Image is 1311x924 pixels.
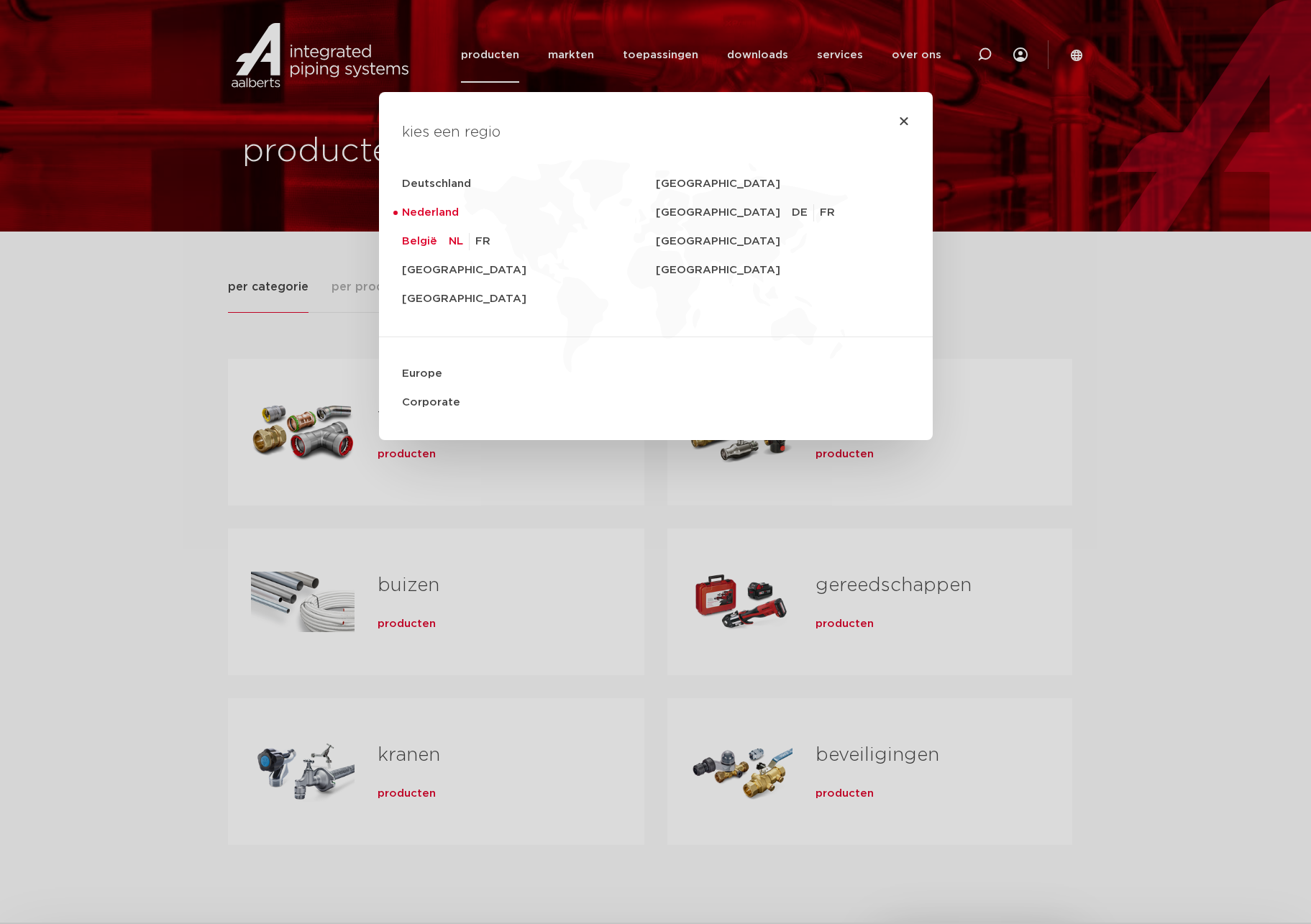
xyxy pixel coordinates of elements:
[402,360,910,388] a: Europe
[656,256,910,285] a: [GEOGRAPHIC_DATA]
[475,233,490,250] a: FR
[402,198,656,227] a: Nederland
[402,170,656,198] a: Deutschland
[402,388,910,417] a: Corporate
[792,198,846,227] ul: [GEOGRAPHIC_DATA]
[656,198,792,227] a: [GEOGRAPHIC_DATA]
[449,233,470,250] a: NL
[402,170,910,417] nav: Menu
[656,227,910,256] a: [GEOGRAPHIC_DATA]
[402,121,910,144] h4: kies een regio
[792,204,814,221] a: DE
[820,204,841,221] a: FR
[449,227,490,256] ul: België
[402,256,656,285] a: [GEOGRAPHIC_DATA]
[402,227,449,256] a: België
[656,170,910,198] a: [GEOGRAPHIC_DATA]
[898,115,910,127] a: Close
[402,285,656,314] a: [GEOGRAPHIC_DATA]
